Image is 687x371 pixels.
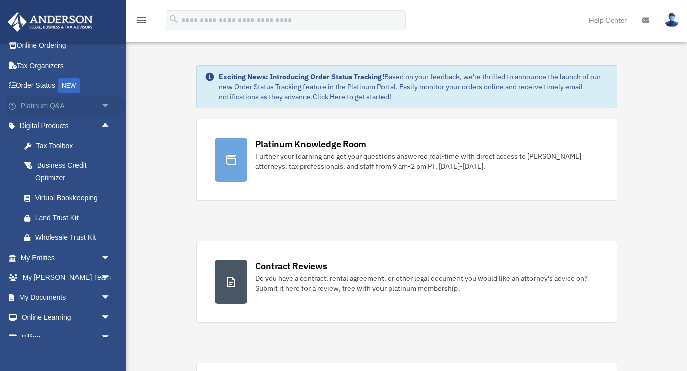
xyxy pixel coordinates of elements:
div: NEW [58,78,80,93]
i: search [168,14,179,25]
div: Platinum Knowledge Room [255,138,367,150]
div: Business Credit Optimizer [35,159,113,184]
a: My Documentsarrow_drop_down [7,287,126,307]
span: arrow_drop_down [101,96,121,116]
div: Based on your feedback, we're thrilled to announce the launch of our new Order Status Tracking fe... [219,72,608,102]
a: Platinum Q&Aarrow_drop_down [7,96,126,116]
div: Contract Reviews [255,260,327,272]
span: arrow_drop_down [101,268,121,288]
div: Further your learning and get your questions answered real-time with direct access to [PERSON_NAM... [255,151,598,171]
a: Wholesale Trust Kit [14,228,126,248]
div: Land Trust Kit [35,212,113,224]
a: Platinum Knowledge Room Further your learning and get your questions answered real-time with dire... [196,119,617,201]
i: menu [136,14,148,26]
a: Digital Productsarrow_drop_up [7,116,126,136]
span: arrow_drop_down [101,307,121,328]
strong: Exciting News: Introducing Order Status Tracking! [219,72,384,81]
div: Wholesale Trust Kit [35,231,113,244]
a: Billingarrow_drop_down [7,327,126,347]
img: User Pic [664,13,679,27]
a: Click Here to get started! [313,92,391,101]
div: Tax Toolbox [35,140,113,152]
span: arrow_drop_down [101,327,121,348]
span: arrow_drop_down [101,248,121,268]
span: arrow_drop_up [101,116,121,137]
a: My [PERSON_NAME] Teamarrow_drop_down [7,268,126,288]
a: Tax Organizers [7,55,126,76]
div: Do you have a contract, rental agreement, or other legal document you would like an attorney's ad... [255,273,598,293]
img: Anderson Advisors Platinum Portal [5,12,96,32]
span: arrow_drop_down [101,287,121,308]
a: My Entitiesarrow_drop_down [7,248,126,268]
a: Land Trust Kit [14,208,126,228]
a: menu [136,18,148,26]
a: Online Learningarrow_drop_down [7,307,126,328]
a: Virtual Bookkeeping [14,188,126,208]
a: Online Ordering [7,36,126,56]
a: Tax Toolbox [14,136,126,156]
a: Business Credit Optimizer [14,156,126,188]
a: Order StatusNEW [7,76,126,96]
div: Virtual Bookkeeping [35,192,113,204]
a: Contract Reviews Do you have a contract, rental agreement, or other legal document you would like... [196,241,617,323]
